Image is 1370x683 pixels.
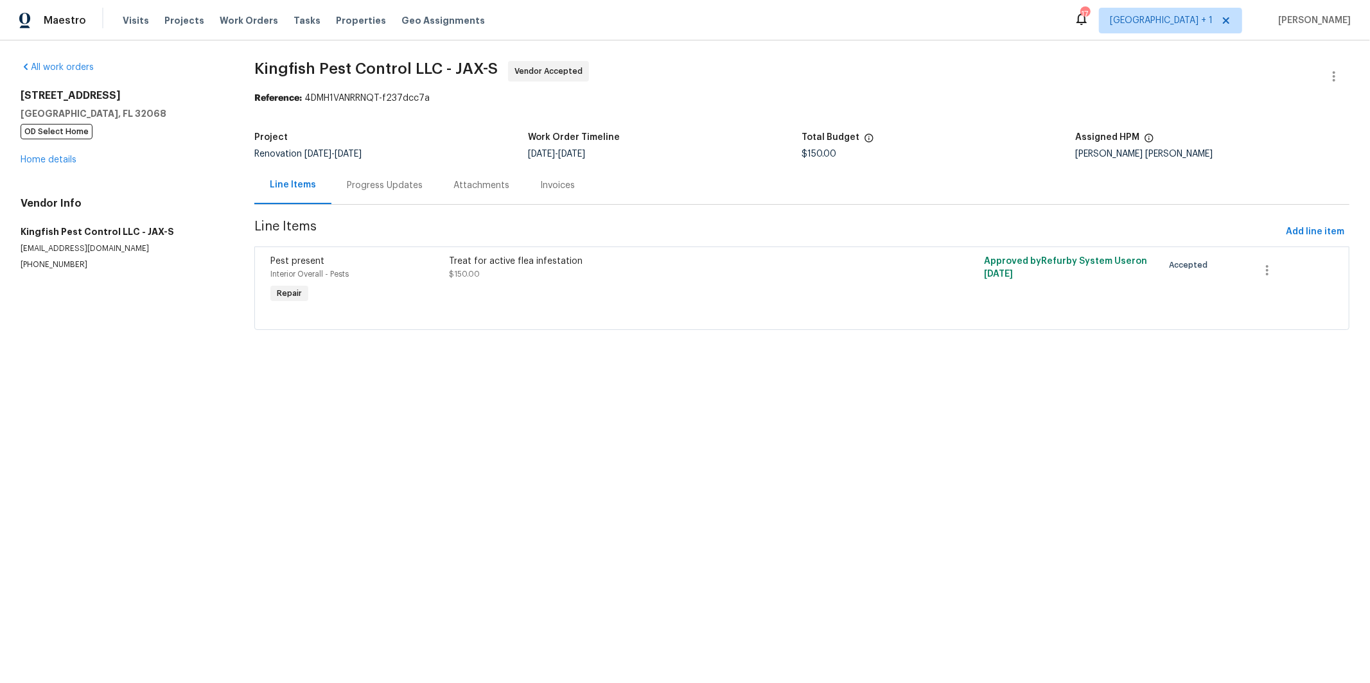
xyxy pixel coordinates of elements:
a: All work orders [21,63,94,72]
span: Kingfish Pest Control LLC - JAX-S [254,61,498,76]
span: Projects [164,14,204,27]
a: Home details [21,155,76,164]
p: [EMAIL_ADDRESS][DOMAIN_NAME] [21,243,224,254]
span: [DATE] [304,150,331,159]
span: [DATE] [528,150,555,159]
span: Geo Assignments [401,14,485,27]
h5: Project [254,133,288,142]
p: [PHONE_NUMBER] [21,259,224,270]
span: Pest present [270,257,324,266]
div: Invoices [540,179,575,192]
span: Approved by Refurby System User on [984,257,1147,279]
div: Treat for active flea infestation [449,255,888,268]
h2: [STREET_ADDRESS] [21,89,224,102]
span: - [528,150,585,159]
h5: Assigned HPM [1076,133,1140,142]
span: Line Items [254,220,1281,244]
span: [PERSON_NAME] [1273,14,1351,27]
span: [DATE] [984,270,1013,279]
h5: Kingfish Pest Control LLC - JAX-S [21,225,224,238]
span: Interior Overall - Pests [270,270,349,278]
span: Tasks [294,16,321,25]
span: Maestro [44,14,86,27]
span: Repair [272,287,307,300]
b: Reference: [254,94,302,103]
span: Accepted [1169,259,1213,272]
span: Work Orders [220,14,278,27]
div: [PERSON_NAME] [PERSON_NAME] [1076,150,1349,159]
span: [GEOGRAPHIC_DATA] + 1 [1110,14,1213,27]
div: 4DMH1VANRRNQT-f237dcc7a [254,92,1349,105]
h4: Vendor Info [21,197,224,210]
h5: Work Order Timeline [528,133,620,142]
span: The total cost of line items that have been proposed by Opendoor. This sum includes line items th... [864,133,874,150]
div: Progress Updates [347,179,423,192]
span: The hpm assigned to this work order. [1144,133,1154,150]
span: Properties [336,14,386,27]
h5: Total Budget [802,133,860,142]
span: [DATE] [558,150,585,159]
span: $150.00 [802,150,837,159]
div: 17 [1080,8,1089,21]
span: $150.00 [449,270,480,278]
span: [DATE] [335,150,362,159]
div: Line Items [270,178,316,191]
span: Visits [123,14,149,27]
span: - [304,150,362,159]
span: OD Select Home [21,124,92,139]
div: Attachments [453,179,509,192]
h5: [GEOGRAPHIC_DATA], FL 32068 [21,107,224,120]
button: Add line item [1281,220,1349,244]
span: Add line item [1286,224,1344,240]
span: Vendor Accepted [514,65,588,78]
span: Renovation [254,150,362,159]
